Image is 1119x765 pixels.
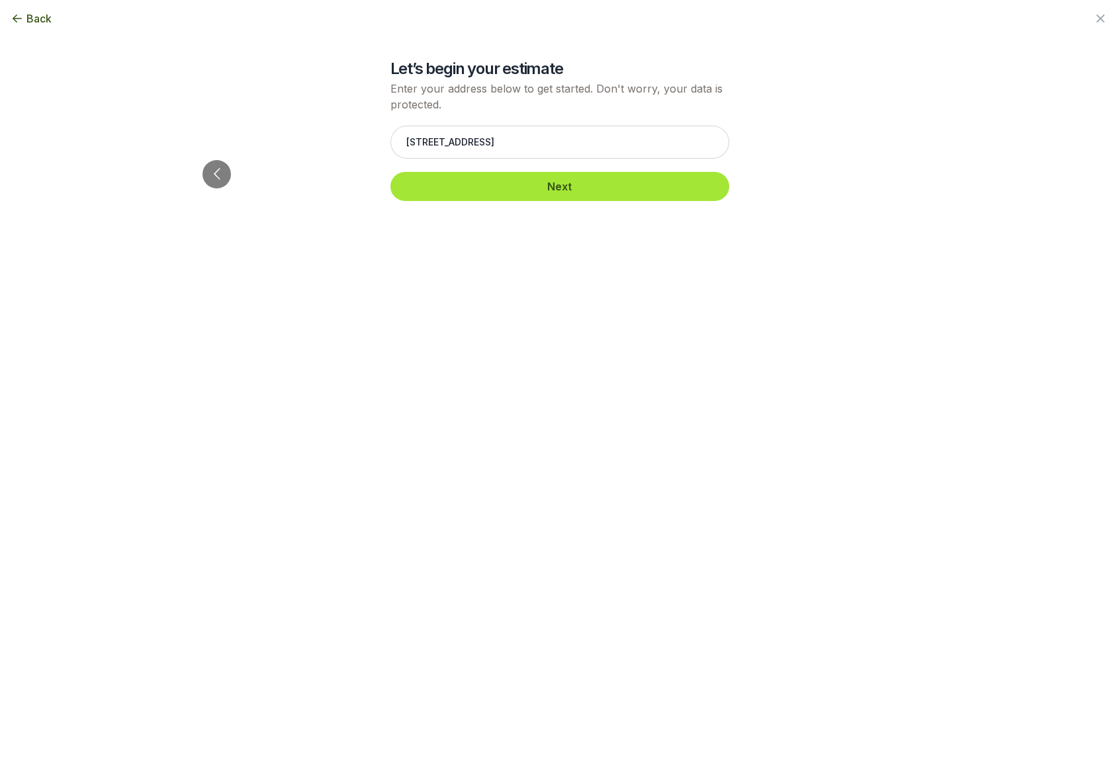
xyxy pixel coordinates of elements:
[390,58,729,79] h2: Let’s begin your estimate
[202,160,231,188] button: Go to previous slide
[390,81,729,112] p: Enter your address below to get started. Don't worry, your data is protected.
[11,11,52,26] button: Back
[390,172,729,201] button: Next
[390,126,729,159] input: Enter your address
[26,11,52,26] span: Back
